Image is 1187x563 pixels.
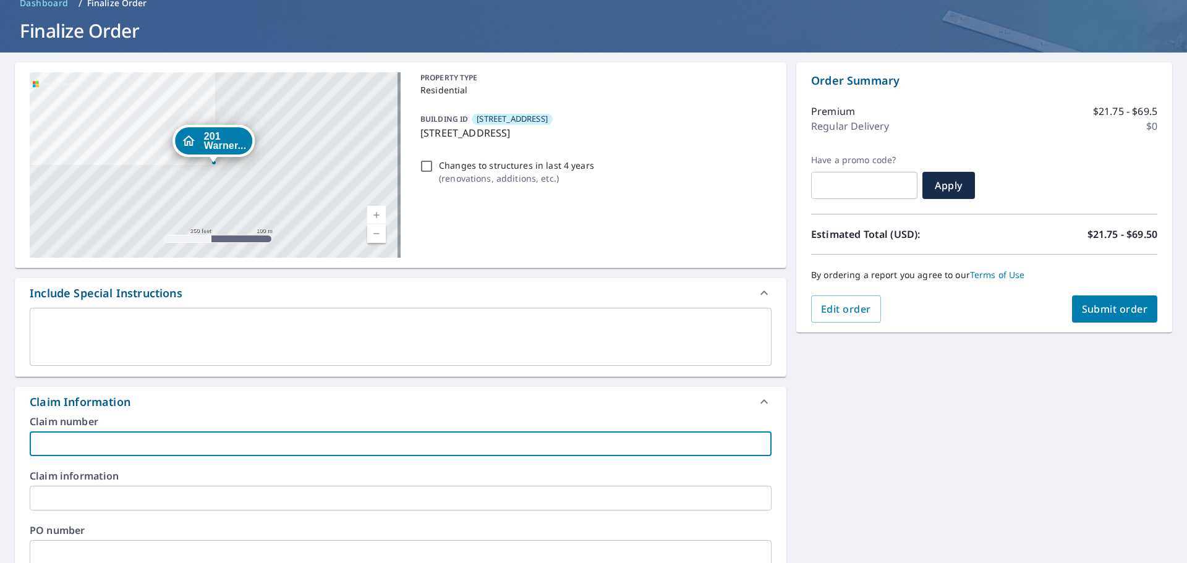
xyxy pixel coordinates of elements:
div: Include Special Instructions [30,285,182,302]
a: Current Level 17, Zoom Out [367,224,386,243]
label: Claim information [30,471,772,481]
h1: Finalize Order [15,18,1172,43]
label: Have a promo code? [811,155,917,166]
button: Submit order [1072,295,1158,323]
p: Estimated Total (USD): [811,227,984,242]
div: Claim Information [30,394,130,410]
p: PROPERTY TYPE [420,72,767,83]
span: Submit order [1082,302,1148,316]
p: Changes to structures in last 4 years [439,159,594,172]
p: By ordering a report you agree to our [811,269,1157,281]
p: [STREET_ADDRESS] [420,125,767,140]
p: $0 [1146,119,1157,133]
p: Regular Delivery [811,119,889,133]
label: Claim number [30,417,772,426]
a: Current Level 17, Zoom In [367,206,386,224]
div: Include Special Instructions [15,278,786,308]
button: Edit order [811,295,881,323]
p: Premium [811,104,855,119]
p: $21.75 - $69.5 [1093,104,1157,119]
p: Order Summary [811,72,1157,89]
label: PO number [30,525,772,535]
div: Claim Information [15,387,786,417]
div: Dropped pin, building 201 Warner ave , Residential property, 201 W Warner Ave Eldorado, TX 76936 [172,125,255,163]
span: Apply [932,179,965,192]
p: ( renovations, additions, etc. ) [439,172,594,185]
button: Apply [922,172,975,199]
span: 201 Warner... [204,132,247,150]
span: [STREET_ADDRESS] [477,113,548,125]
span: Edit order [821,302,871,316]
a: Terms of Use [970,269,1025,281]
p: Residential [420,83,767,96]
p: $21.75 - $69.50 [1087,227,1157,242]
p: BUILDING ID [420,114,468,124]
